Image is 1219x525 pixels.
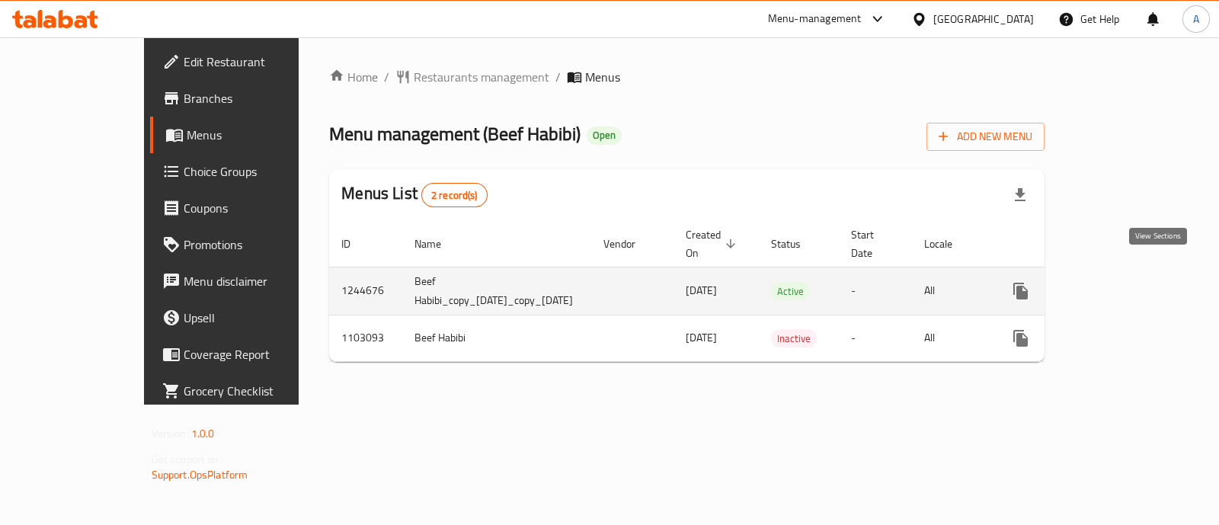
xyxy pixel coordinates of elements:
span: Menu management ( Beef Habibi ) [329,117,581,151]
a: Coverage Report [150,336,347,373]
span: Vendor [603,235,655,253]
td: 1244676 [329,267,402,315]
span: ID [341,235,370,253]
td: Beef Habibi [402,315,591,361]
td: All [912,267,990,315]
span: [DATE] [686,328,717,347]
span: [DATE] [686,280,717,300]
span: 1.0.0 [191,424,215,443]
span: Menus [585,68,620,86]
button: Change Status [1039,273,1076,309]
a: Home [329,68,378,86]
span: Choice Groups [184,162,335,181]
a: Grocery Checklist [150,373,347,409]
a: Promotions [150,226,347,263]
span: Menu disclaimer [184,272,335,290]
span: A [1193,11,1199,27]
span: Edit Restaurant [184,53,335,71]
td: 1103093 [329,315,402,361]
span: Restaurants management [414,68,549,86]
a: Edit Restaurant [150,43,347,80]
th: Actions [990,221,1161,267]
span: Version: [152,424,189,443]
span: Active [771,283,810,300]
span: Open [587,129,622,142]
td: - [839,315,912,361]
span: Get support on: [152,450,222,469]
span: Upsell [184,309,335,327]
td: Beef Habibi_copy_[DATE]_copy_[DATE] [402,267,591,315]
div: Menu-management [768,10,862,28]
span: Branches [184,89,335,107]
h2: Menus List [341,182,487,207]
div: Inactive [771,329,817,347]
a: Upsell [150,299,347,336]
span: Status [771,235,821,253]
span: Coupons [184,199,335,217]
li: / [555,68,561,86]
div: [GEOGRAPHIC_DATA] [933,11,1034,27]
button: more [1003,320,1039,357]
td: - [839,267,912,315]
span: Name [414,235,461,253]
span: Coverage Report [184,345,335,363]
button: Add New Menu [926,123,1045,151]
a: Restaurants management [395,68,549,86]
span: Promotions [184,235,335,254]
div: Open [587,126,622,145]
button: Change Status [1039,320,1076,357]
div: Export file [1002,177,1038,213]
div: Total records count [421,183,488,207]
span: Grocery Checklist [184,382,335,400]
span: Menus [187,126,335,144]
a: Support.OpsPlatform [152,465,248,485]
span: Inactive [771,330,817,347]
a: Choice Groups [150,153,347,190]
span: 2 record(s) [422,188,487,203]
a: Menus [150,117,347,153]
span: Add New Menu [939,127,1032,146]
a: Branches [150,80,347,117]
table: enhanced table [329,221,1161,362]
li: / [384,68,389,86]
button: more [1003,273,1039,309]
span: Start Date [851,226,894,262]
td: All [912,315,990,361]
nav: breadcrumb [329,68,1045,86]
a: Coupons [150,190,347,226]
span: Locale [924,235,972,253]
div: Active [771,282,810,300]
a: Menu disclaimer [150,263,347,299]
span: Created On [686,226,741,262]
